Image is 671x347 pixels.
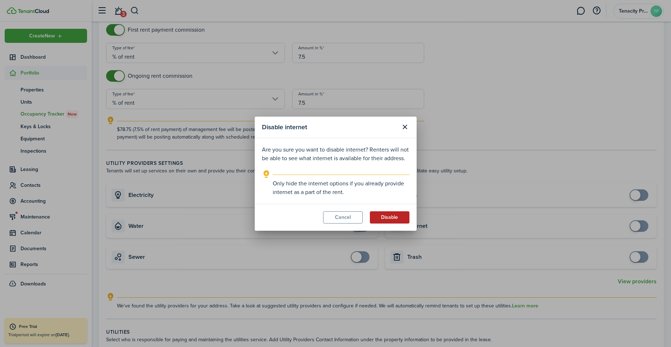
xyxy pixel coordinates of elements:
[262,145,409,163] p: Are you sure you want to disable internet? Renters will not be able to see what internet is avail...
[370,211,409,224] button: Disable
[262,120,397,134] modal-title: Disable internet
[399,121,411,133] button: Close modal
[262,170,271,179] i: outline
[323,211,363,224] button: Cancel
[273,179,409,197] explanation-description: Only hide the internet options if you already provide internet as a part of the rent.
